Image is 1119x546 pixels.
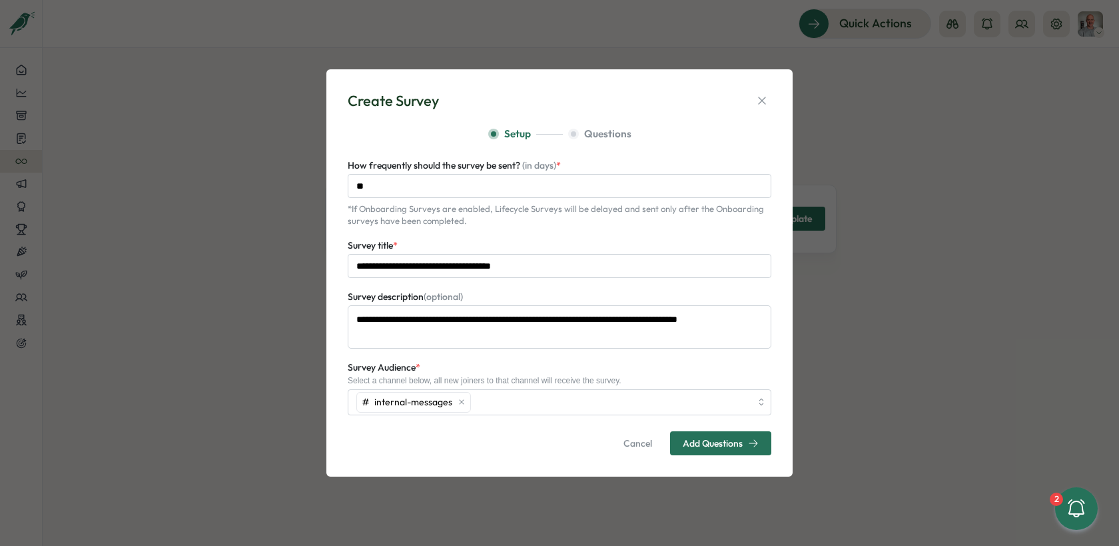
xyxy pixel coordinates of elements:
span: How frequently should the survey be sent? [348,159,556,171]
button: 2 [1055,487,1098,530]
button: Cancel [611,431,665,455]
div: Create Survey [348,91,439,111]
div: 2 [1050,493,1063,506]
label: Survey Audience [348,361,420,375]
span: Add Questions [683,439,743,448]
button: Add Questions [670,431,771,455]
label: Survey title [348,239,398,253]
button: Questions [568,127,631,141]
button: Setup [488,127,563,141]
div: Select a channel below, all new joiners to that channel will receive the survey. [348,376,771,385]
span: Survey description [348,291,463,303]
span: Cancel [623,432,652,455]
span: internal-messages [374,395,452,410]
p: *If Onboarding Surveys are enabled, Lifecycle Surveys will be delayed and sent only after the Onb... [348,203,771,227]
span: (in days) [522,159,556,171]
span: (optional) [424,291,463,303]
